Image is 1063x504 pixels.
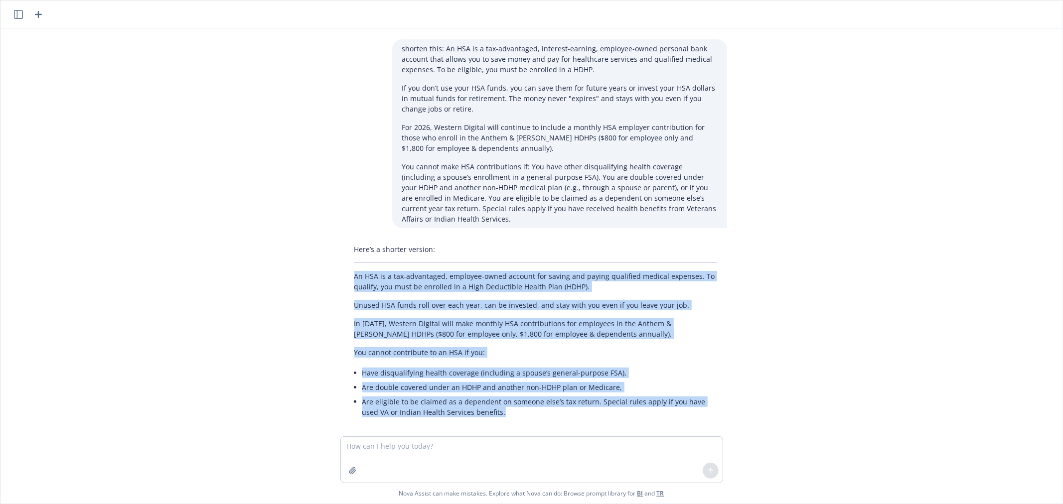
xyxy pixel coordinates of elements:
[362,394,717,419] li: Are eligible to be claimed as a dependent on someone else’s tax return. Special rules apply if yo...
[402,83,717,114] p: If you don’t use your HSA funds, you can save them for future years or invest your HSA dollars in...
[362,380,717,394] li: Are double covered under an HDHP and another non-HDHP plan or Medicare,
[354,318,717,339] p: In [DATE], Western Digital will make monthly HSA contributions for employees in the Anthem & [PER...
[402,43,717,75] p: shorten this: An HSA is a tax-advantaged, interest-earning, employee-owned personal bank account ...
[354,300,717,310] p: Unused HSA funds roll over each year, can be invested, and stay with you even if you leave your job.
[402,122,717,153] p: For 2026, Western Digital will continue to include a monthly HSA employer contribution for those ...
[637,489,643,498] a: BI
[354,271,717,292] p: An HSA is a tax-advantaged, employee-owned account for saving and paying qualified medical expens...
[354,347,717,358] p: You cannot contribute to an HSA if you:
[402,161,717,224] p: You cannot make HSA contributions if: You have other disqualifying health coverage (including a s...
[354,244,717,254] p: Here’s a shorter version:
[657,489,664,498] a: TR
[362,366,717,380] li: Have disqualifying health coverage (including a spouse’s general-purpose FSA),
[399,483,664,504] span: Nova Assist can make mistakes. Explore what Nova can do: Browse prompt library for and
